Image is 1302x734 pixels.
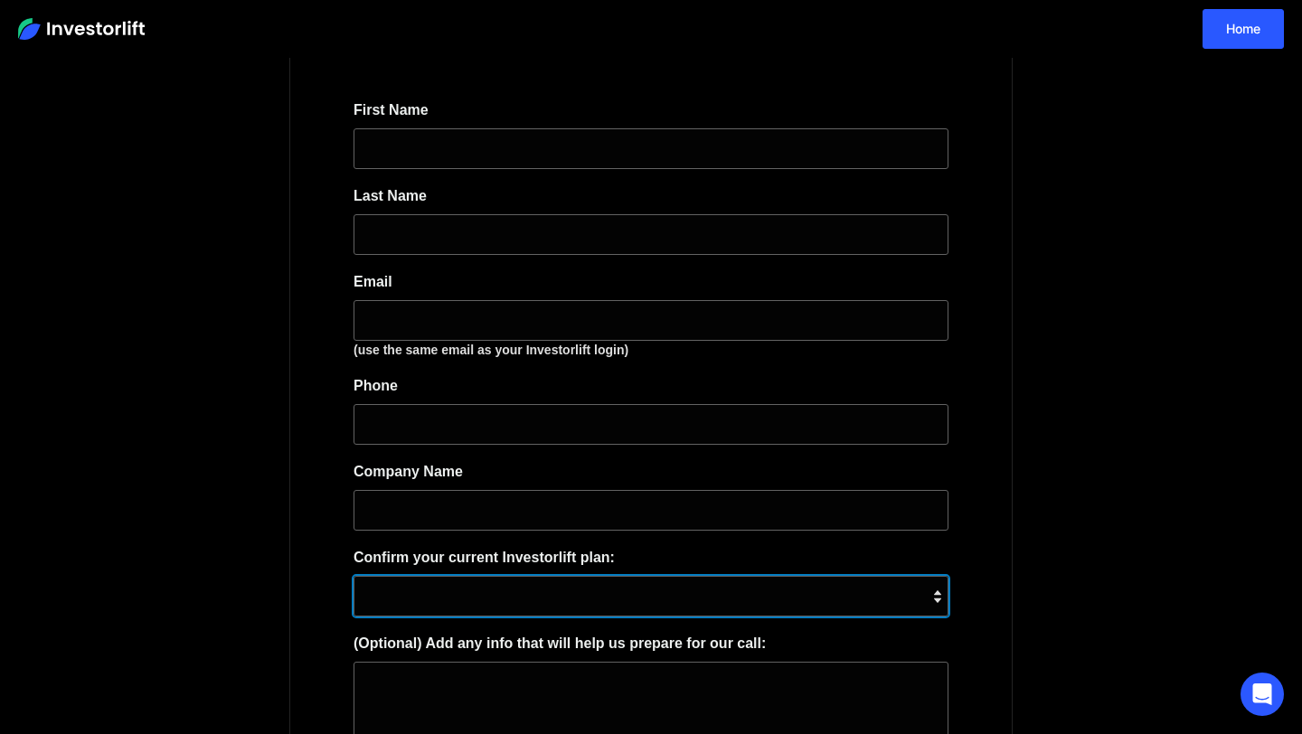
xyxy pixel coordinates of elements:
span: Company Name [354,464,463,479]
input: Phone* [354,404,948,445]
span: First Name [354,102,429,118]
span: Confirm your current Investorlift plan: [354,550,615,565]
span: Last Name [354,188,427,203]
a: Home [1203,9,1284,49]
input: First Name* [354,128,948,169]
span: Email [354,274,392,289]
input: Email*(use the same email as your Investorlift login) [354,300,948,341]
span: (Optional) Add any info that will help us prepare for our call: [354,635,766,651]
input: Last Name* [354,214,948,255]
select: Confirm your current Investorlift plan:* [354,576,948,616]
span: Phone [354,378,398,393]
span: (use the same email as your Investorlift login) [354,343,628,357]
input: Company Name* [354,490,948,531]
div: Open Intercom Messenger [1241,673,1284,716]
